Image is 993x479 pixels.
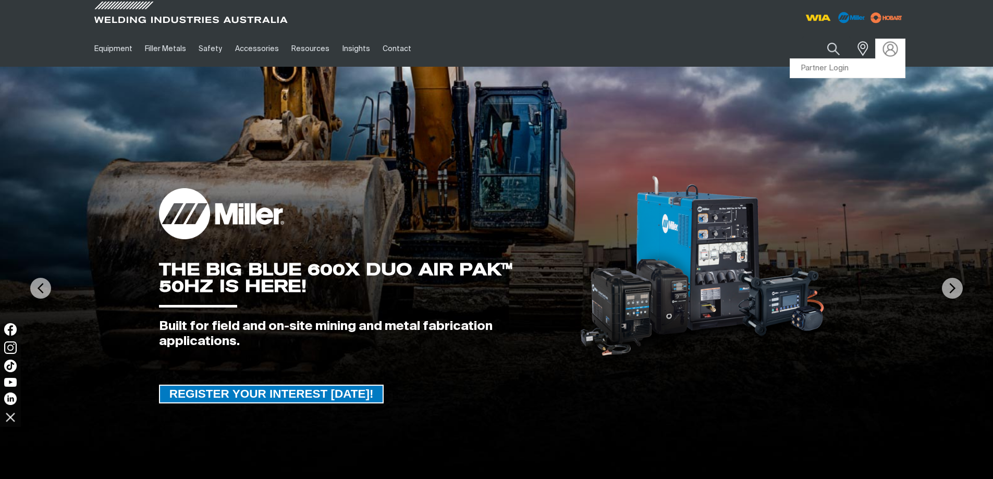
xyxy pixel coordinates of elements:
[4,341,17,354] img: Instagram
[159,261,563,294] div: THE BIG BLUE 600X DUO AIR PAK™ 50HZ IS HERE!
[802,36,851,61] input: Product name or item number...
[88,31,701,67] nav: Main
[816,36,851,61] button: Search products
[4,323,17,336] img: Facebook
[4,392,17,405] img: LinkedIn
[88,31,139,67] a: Equipment
[160,385,383,403] span: REGISTER YOUR INTEREST [DATE]!
[2,408,19,426] img: hide socials
[285,31,336,67] a: Resources
[159,319,563,349] div: Built for field and on-site mining and metal fabrication applications.
[30,278,51,299] img: PrevArrow
[4,378,17,387] img: YouTube
[942,278,963,299] img: NextArrow
[159,385,384,403] a: REGISTER YOUR INTEREST TODAY!
[139,31,192,67] a: Filler Metals
[336,31,376,67] a: Insights
[867,10,905,26] img: miller
[229,31,285,67] a: Accessories
[790,59,905,78] a: Partner Login
[376,31,418,67] a: Contact
[192,31,228,67] a: Safety
[4,360,17,372] img: TikTok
